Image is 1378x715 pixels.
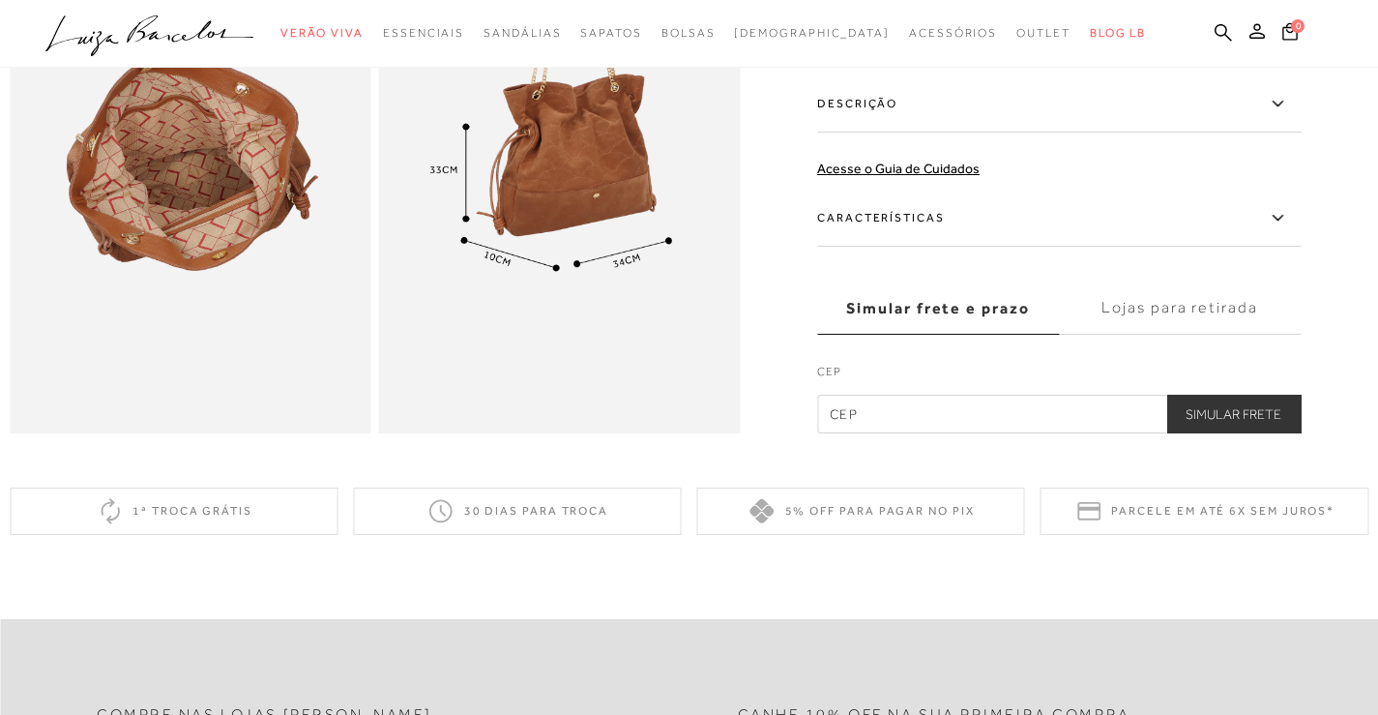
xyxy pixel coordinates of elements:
label: Lojas para retirada [1059,283,1301,335]
span: Bolsas [661,26,716,40]
span: Verão Viva [280,26,364,40]
input: CEP [817,395,1301,433]
a: noSubCategoriesText [734,15,890,51]
span: [DEMOGRAPHIC_DATA] [734,26,890,40]
label: Simular frete e prazo [817,283,1059,335]
div: 5% off para pagar no PIX [697,488,1025,535]
label: Características [817,191,1301,247]
span: BLOG LB [1090,26,1146,40]
a: categoryNavScreenReaderText [661,15,716,51]
a: categoryNavScreenReaderText [484,15,561,51]
span: Acessórios [909,26,997,40]
label: CEP [817,363,1301,390]
span: Sapatos [580,26,641,40]
span: Outlet [1016,26,1070,40]
label: Descrição [817,76,1301,133]
div: 30 dias para troca [353,488,681,535]
span: Essenciais [383,26,464,40]
a: categoryNavScreenReaderText [909,15,997,51]
div: Parcele em até 6x sem juros* [1041,488,1368,535]
a: categoryNavScreenReaderText [580,15,641,51]
a: Acesse o Guia de Cuidados [817,161,980,176]
a: categoryNavScreenReaderText [1016,15,1070,51]
a: categoryNavScreenReaderText [383,15,464,51]
a: BLOG LB [1090,15,1146,51]
a: categoryNavScreenReaderText [280,15,364,51]
button: Simular Frete [1166,395,1301,433]
div: 1ª troca grátis [10,488,337,535]
span: 0 [1291,19,1305,33]
button: 0 [1276,21,1304,47]
span: Sandálias [484,26,561,40]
